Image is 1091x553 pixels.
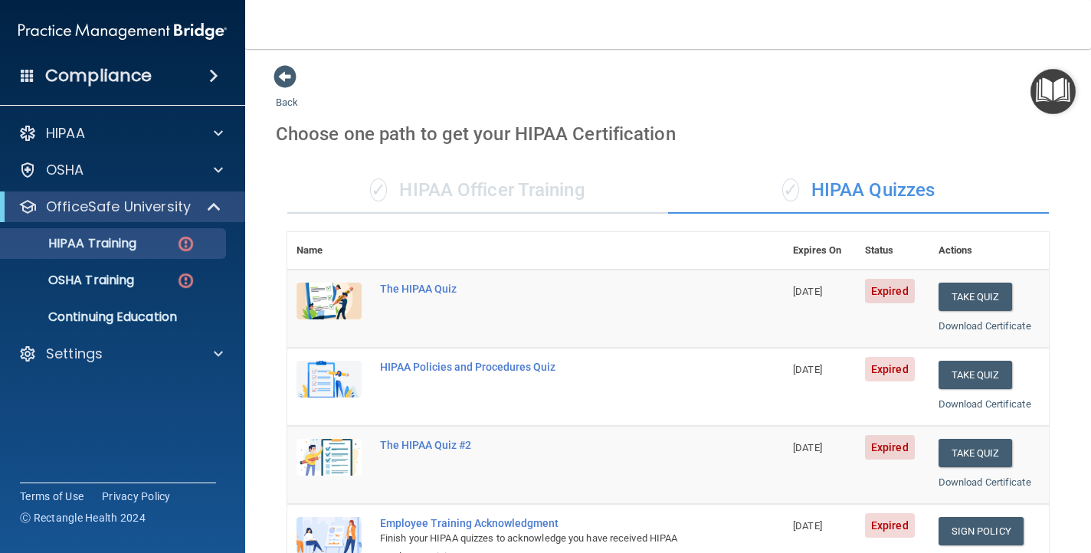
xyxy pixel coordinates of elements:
[370,178,387,201] span: ✓
[18,124,223,142] a: HIPAA
[793,286,822,297] span: [DATE]
[939,398,1031,410] a: Download Certificate
[865,513,915,538] span: Expired
[18,161,223,179] a: OSHA
[865,279,915,303] span: Expired
[929,232,1049,270] th: Actions
[18,198,222,216] a: OfficeSafe University
[380,517,707,529] div: Employee Training Acknowledgment
[939,476,1031,488] a: Download Certificate
[276,78,298,108] a: Back
[287,232,371,270] th: Name
[102,489,171,504] a: Privacy Policy
[1030,69,1076,114] button: Open Resource Center
[176,234,195,254] img: danger-circle.6113f641.png
[380,361,707,373] div: HIPAA Policies and Procedures Quiz
[793,364,822,375] span: [DATE]
[782,178,799,201] span: ✓
[20,510,146,525] span: Ⓒ Rectangle Health 2024
[10,236,136,251] p: HIPAA Training
[865,357,915,381] span: Expired
[46,198,191,216] p: OfficeSafe University
[287,168,668,214] div: HIPAA Officer Training
[20,489,84,504] a: Terms of Use
[939,320,1031,332] a: Download Certificate
[276,112,1060,156] div: Choose one path to get your HIPAA Certification
[939,439,1012,467] button: Take Quiz
[18,16,227,47] img: PMB logo
[10,309,219,325] p: Continuing Education
[10,273,134,288] p: OSHA Training
[939,361,1012,389] button: Take Quiz
[793,520,822,532] span: [DATE]
[793,442,822,453] span: [DATE]
[46,161,84,179] p: OSHA
[784,232,856,270] th: Expires On
[45,65,152,87] h4: Compliance
[939,283,1012,311] button: Take Quiz
[856,232,929,270] th: Status
[380,439,707,451] div: The HIPAA Quiz #2
[176,271,195,290] img: danger-circle.6113f641.png
[18,345,223,363] a: Settings
[865,435,915,460] span: Expired
[380,283,707,295] div: The HIPAA Quiz
[46,124,85,142] p: HIPAA
[939,517,1024,545] a: Sign Policy
[668,168,1049,214] div: HIPAA Quizzes
[46,345,103,363] p: Settings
